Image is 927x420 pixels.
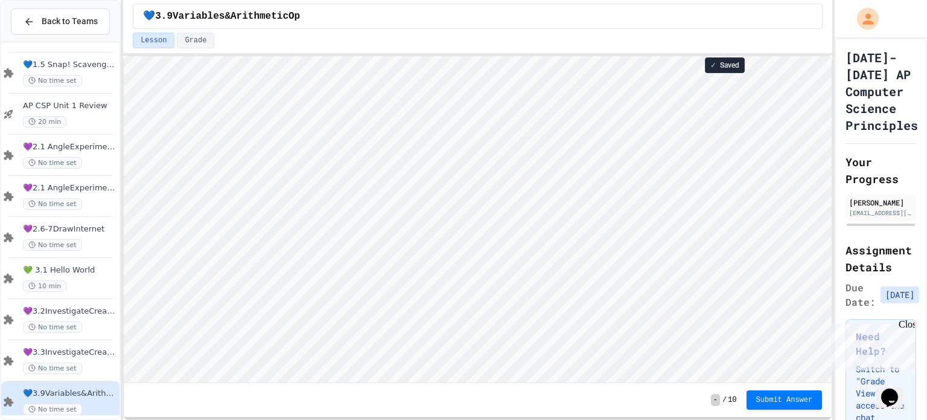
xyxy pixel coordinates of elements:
span: / [722,395,727,405]
button: Submit Answer [747,390,823,410]
span: No time set [23,239,82,251]
span: AP CSP Unit 1 Review [23,101,117,111]
span: 💜2.1 AngleExperiments1 [23,142,117,152]
span: Due Date: [846,280,876,309]
h1: [DATE]-[DATE] AP Computer Science Principles [846,49,918,134]
button: Grade [177,33,214,48]
span: - [711,394,720,406]
span: 💜2.6-7DrawInternet [23,224,117,234]
iframe: chat widget [876,372,915,408]
button: Lesson [133,33,174,48]
span: 💙3.9Variables&ArithmeticOp [23,389,117,399]
iframe: chat widget [827,319,915,370]
span: No time set [23,363,82,374]
span: No time set [23,321,82,333]
span: No time set [23,157,82,169]
h2: Your Progress [846,153,916,187]
span: 💚 3.1 Hello World [23,265,117,276]
h2: Assignment Details [846,242,916,276]
button: Back to Teams [11,8,110,34]
span: Submit Answer [756,395,813,405]
span: [DATE] [881,286,919,303]
span: 💙1.5 Snap! ScavengerHunt [23,60,117,70]
span: No time set [23,198,82,210]
span: No time set [23,75,82,86]
span: No time set [23,404,82,415]
iframe: Snap! Programming Environment [124,56,832,383]
span: ✓ [710,60,716,70]
span: 💜3.2InvestigateCreateVars [23,306,117,317]
div: Chat with us now!Close [5,5,83,77]
span: 💜2.1 AngleExperiments2 [23,183,117,193]
span: 10 min [23,280,66,292]
span: 10 [728,395,736,405]
span: Saved [720,60,739,70]
span: 20 min [23,116,66,128]
span: 💙3.9Variables&ArithmeticOp [143,9,300,24]
span: 💜3.3InvestigateCreateVars(A:GraphOrg) [23,347,117,358]
div: [EMAIL_ADDRESS][DOMAIN_NAME] [849,208,913,218]
div: [PERSON_NAME] [849,197,913,208]
span: Back to Teams [42,15,98,28]
div: My Account [844,5,882,33]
